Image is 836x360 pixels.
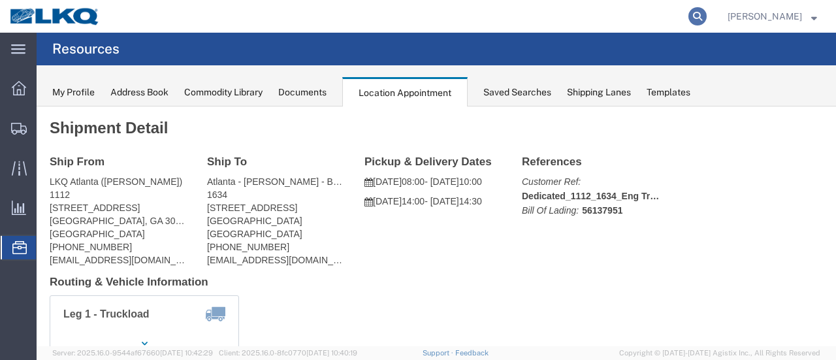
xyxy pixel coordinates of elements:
button: [PERSON_NAME] [727,8,818,24]
span: [DATE] 10:42:29 [160,349,213,357]
div: Commodity Library [184,86,263,99]
div: Shipping Lanes [567,86,631,99]
span: Client: 2025.16.0-8fc0770 [219,349,357,357]
div: Templates [647,86,690,99]
span: Copyright © [DATE]-[DATE] Agistix Inc., All Rights Reserved [619,348,820,359]
span: Server: 2025.16.0-9544af67660 [52,349,213,357]
div: Saved Searches [483,86,551,99]
iframe: FS Legacy Container [37,106,836,346]
span: [DATE] 10:40:19 [306,349,357,357]
h4: Resources [52,33,120,65]
span: Jason Voyles [728,9,802,24]
div: Location Appointment [342,77,468,107]
a: Feedback [455,349,489,357]
a: Support [423,349,455,357]
div: Address Book [110,86,169,99]
div: Documents [278,86,327,99]
img: logo [9,7,101,26]
div: My Profile [52,86,95,99]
